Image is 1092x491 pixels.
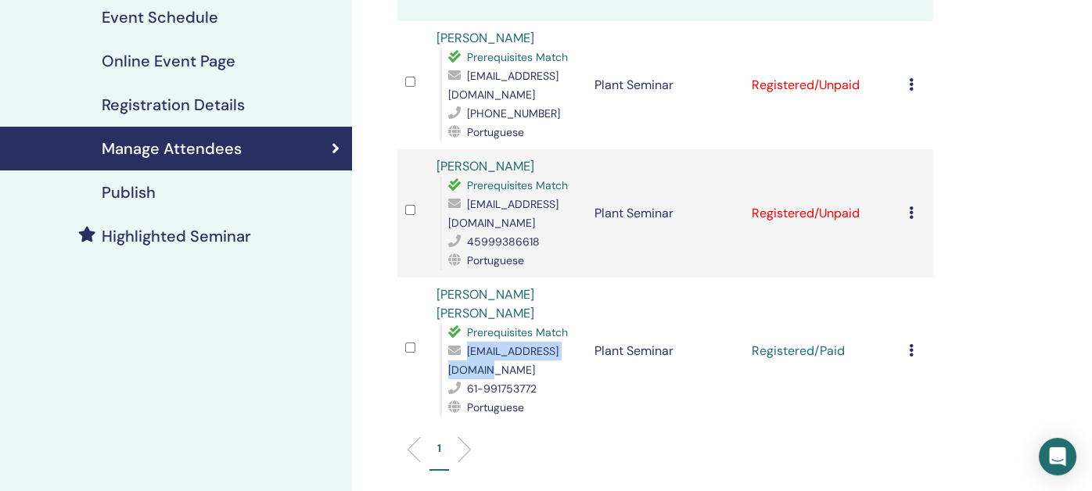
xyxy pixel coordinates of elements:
[102,95,245,114] h4: Registration Details
[448,197,559,230] span: [EMAIL_ADDRESS][DOMAIN_NAME]
[437,440,441,457] p: 1
[587,21,744,149] td: Plant Seminar
[102,227,251,245] h4: Highlighted Seminar
[436,30,534,46] a: [PERSON_NAME]
[587,278,744,425] td: Plant Seminar
[102,183,156,202] h4: Publish
[102,8,218,27] h4: Event Schedule
[467,178,568,192] span: Prerequisites Match
[448,344,559,377] span: [EMAIL_ADDRESS][DOMAIN_NAME]
[467,400,524,414] span: Portuguese
[1039,438,1076,475] div: Open Intercom Messenger
[467,382,537,396] span: 61-991753772
[102,139,242,158] h4: Manage Attendees
[467,235,540,249] span: 45999386618
[436,286,534,321] a: [PERSON_NAME] [PERSON_NAME]
[467,253,524,267] span: Portuguese
[448,69,559,102] span: [EMAIL_ADDRESS][DOMAIN_NAME]
[436,158,534,174] a: [PERSON_NAME]
[467,106,560,120] span: [PHONE_NUMBER]
[587,149,744,278] td: Plant Seminar
[467,125,524,139] span: Portuguese
[102,52,235,70] h4: Online Event Page
[467,325,568,339] span: Prerequisites Match
[467,50,568,64] span: Prerequisites Match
